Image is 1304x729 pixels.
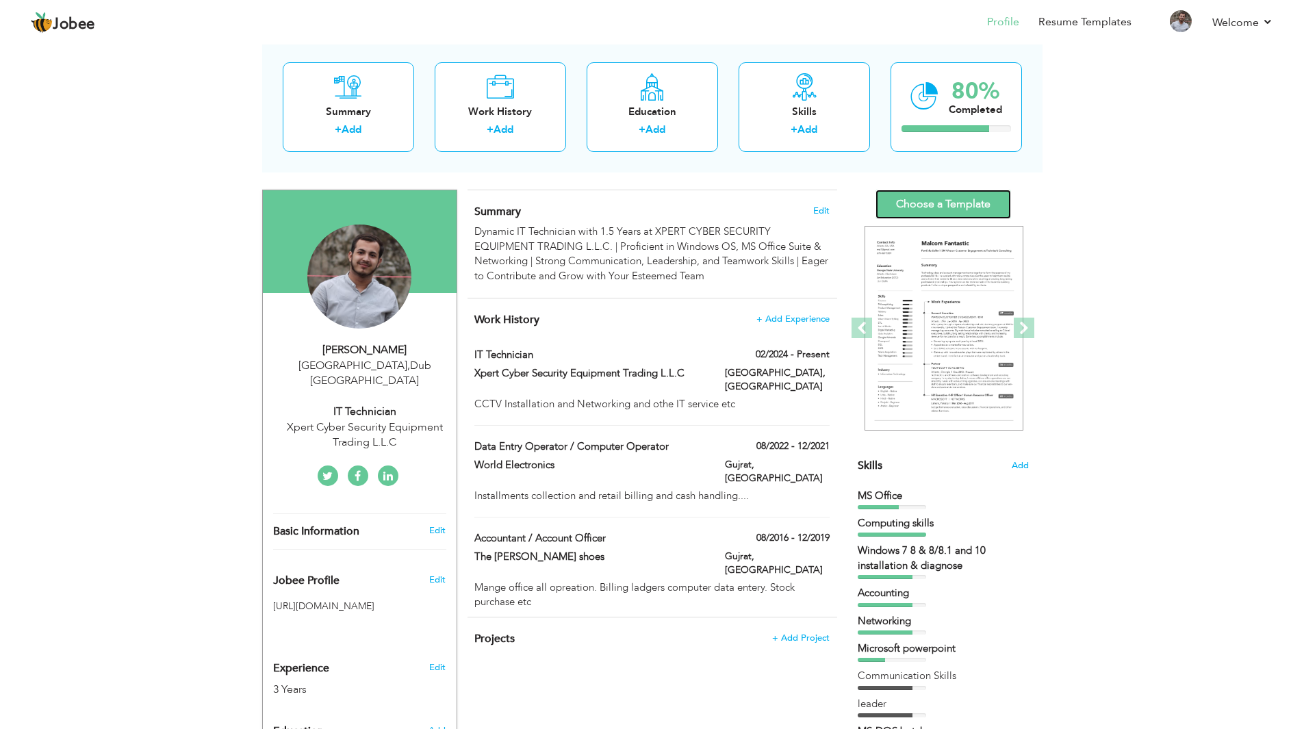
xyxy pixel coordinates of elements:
[474,312,539,327] span: Work History
[1038,14,1132,30] a: Resume Templates
[756,531,830,545] label: 08/2016 - 12/2019
[474,550,704,564] label: The [PERSON_NAME] shoes
[858,641,1029,656] div: Microsoft powerpoint
[858,586,1029,600] div: Accounting
[598,105,707,119] div: Education
[813,206,830,216] span: Edit
[858,614,1029,628] div: Networking
[725,550,830,577] label: Gujrat, [GEOGRAPHIC_DATA]
[750,105,859,119] div: Skills
[474,204,521,219] span: Summary
[858,516,1029,530] div: Computing skills
[273,342,457,358] div: [PERSON_NAME]
[294,105,403,119] div: Summary
[31,12,53,34] img: jobee.io
[273,601,446,611] h5: [URL][DOMAIN_NAME]
[307,225,411,329] img: Hamza Ihsan
[273,420,457,451] div: Xpert Cyber Security Equipment Trading L.L.C
[858,697,1029,711] div: leader
[474,489,829,503] div: Installments collection and retail billing and cash handling....
[639,123,645,137] label: +
[487,123,494,137] label: +
[494,123,513,136] a: Add
[273,358,457,389] div: [GEOGRAPHIC_DATA] Dub [GEOGRAPHIC_DATA]
[858,543,1029,573] div: Windows 7 8 & 8/8.1 and 10 installation & diagnose
[407,358,410,373] span: ,
[1012,459,1029,472] span: Add
[474,580,829,610] div: Mange office all opreation. Billing ladgers computer data entery. Stock purchase etc
[791,123,797,137] label: +
[474,225,829,283] div: Dynamic IT Technician with 1.5 Years at XPERT CYBER SECURITY EQUIPMENT TRADING L.L.C. | Proficien...
[474,632,829,645] h4: This helps to highlight the project, tools and skills you have worked on.
[31,12,95,34] a: Jobee
[858,458,882,473] span: Skills
[474,631,515,646] span: Projects
[474,531,704,546] label: Accountant / Account Officer
[342,123,361,136] a: Add
[263,560,457,594] div: Enhance your career by creating a custom URL for your Jobee public profile.
[474,348,704,362] label: IT Technician
[875,190,1011,219] a: Choose a Template
[756,314,830,324] span: + Add Experience
[772,633,830,643] span: + Add Project
[1170,10,1192,32] img: Profile Img
[273,526,359,538] span: Basic Information
[949,103,1002,117] div: Completed
[725,366,830,394] label: [GEOGRAPHIC_DATA], [GEOGRAPHIC_DATA]
[949,80,1002,103] div: 80%
[474,397,829,411] div: CCTV Installation and Networking and othe IT service etc
[474,313,829,327] h4: This helps to show the companies you have worked for.
[474,458,704,472] label: World Electronics
[858,489,1029,503] div: MS Office
[273,404,457,420] div: IT Technician
[429,574,446,586] span: Edit
[429,524,446,537] a: Edit
[429,661,446,674] a: Edit
[446,105,555,119] div: Work History
[53,17,95,32] span: Jobee
[756,348,830,361] label: 02/2024 - Present
[756,439,830,453] label: 08/2022 - 12/2021
[725,458,830,485] label: Gujrat, [GEOGRAPHIC_DATA]
[273,619,326,633] iframe: fb:share_button Facebook Social Plugin
[1212,14,1273,31] a: Welcome
[474,366,704,381] label: Xpert Cyber Security Equipment Trading L.L.C
[273,663,329,675] span: Experience
[645,123,665,136] a: Add
[858,669,1029,683] div: Communication Skills
[474,439,704,454] label: Data Entry Operator / Computer Operator
[987,14,1019,30] a: Profile
[273,575,340,587] span: Jobee Profile
[797,123,817,136] a: Add
[335,123,342,137] label: +
[273,682,414,698] div: 3 Years
[474,205,829,218] h4: Adding a summary is a quick and easy way to highlight your experience and interests.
